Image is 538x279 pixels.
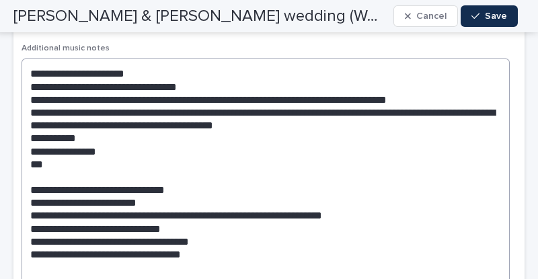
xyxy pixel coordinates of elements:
[416,11,447,21] span: Cancel
[13,7,388,26] h2: [PERSON_NAME] & [PERSON_NAME] wedding (WAEU) - Online Planner
[393,5,458,27] button: Cancel
[22,44,110,52] span: Additional music notes
[461,5,518,27] button: Save
[485,11,507,21] span: Save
